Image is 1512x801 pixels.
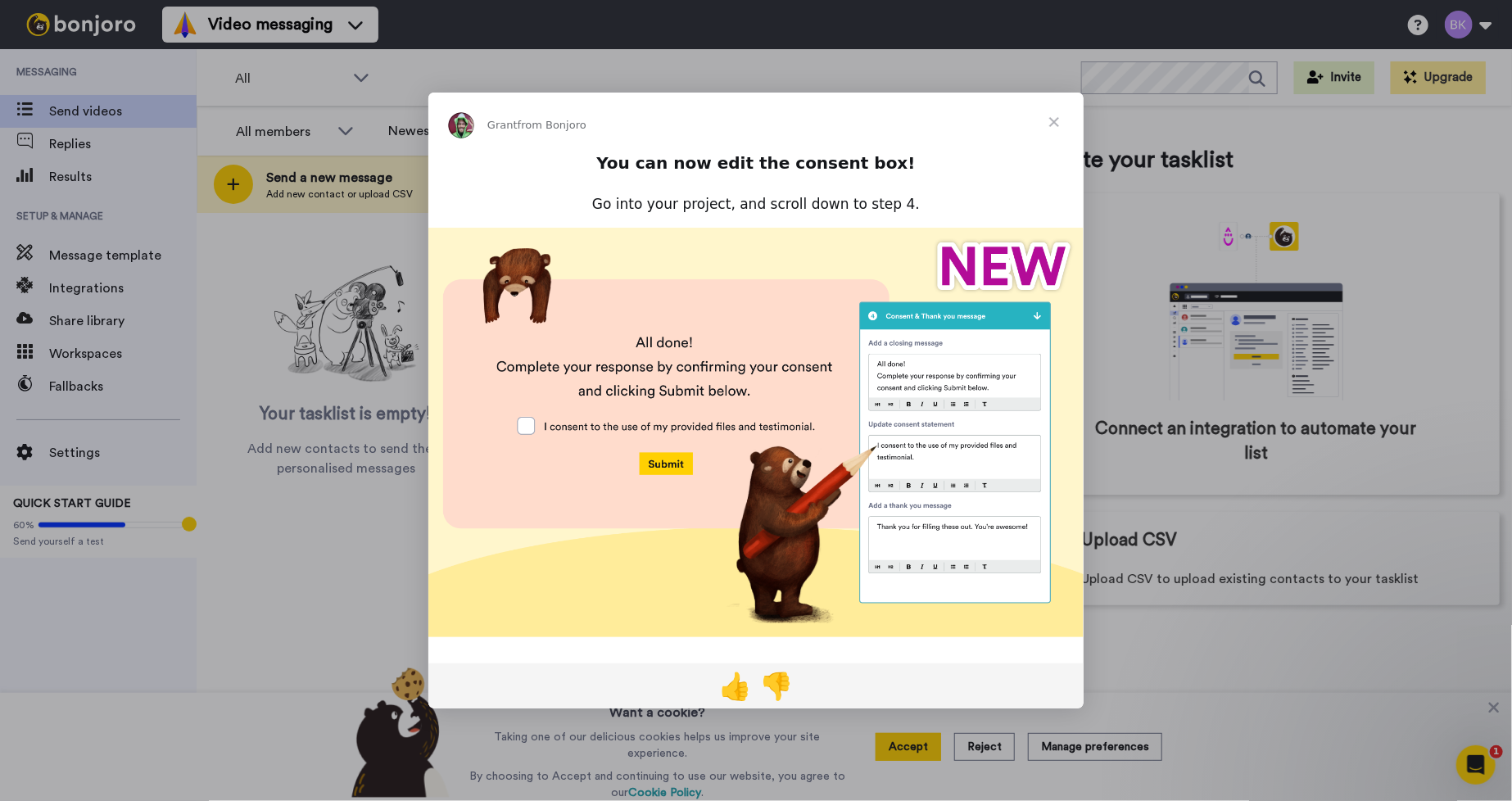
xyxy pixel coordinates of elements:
span: Grant [487,119,518,131]
span: 👎 [760,671,793,702]
h2: You can now edit the consent box! [528,152,984,183]
span: from Bonjoro [518,119,586,131]
img: Profile image for Grant [448,112,474,138]
span: Close [1025,93,1084,152]
div: Go into your project, and scroll down to step 4. [528,195,984,215]
span: 1 reaction [756,666,797,705]
span: thumbs up reaction [715,666,756,705]
span: 👍 [719,671,752,702]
